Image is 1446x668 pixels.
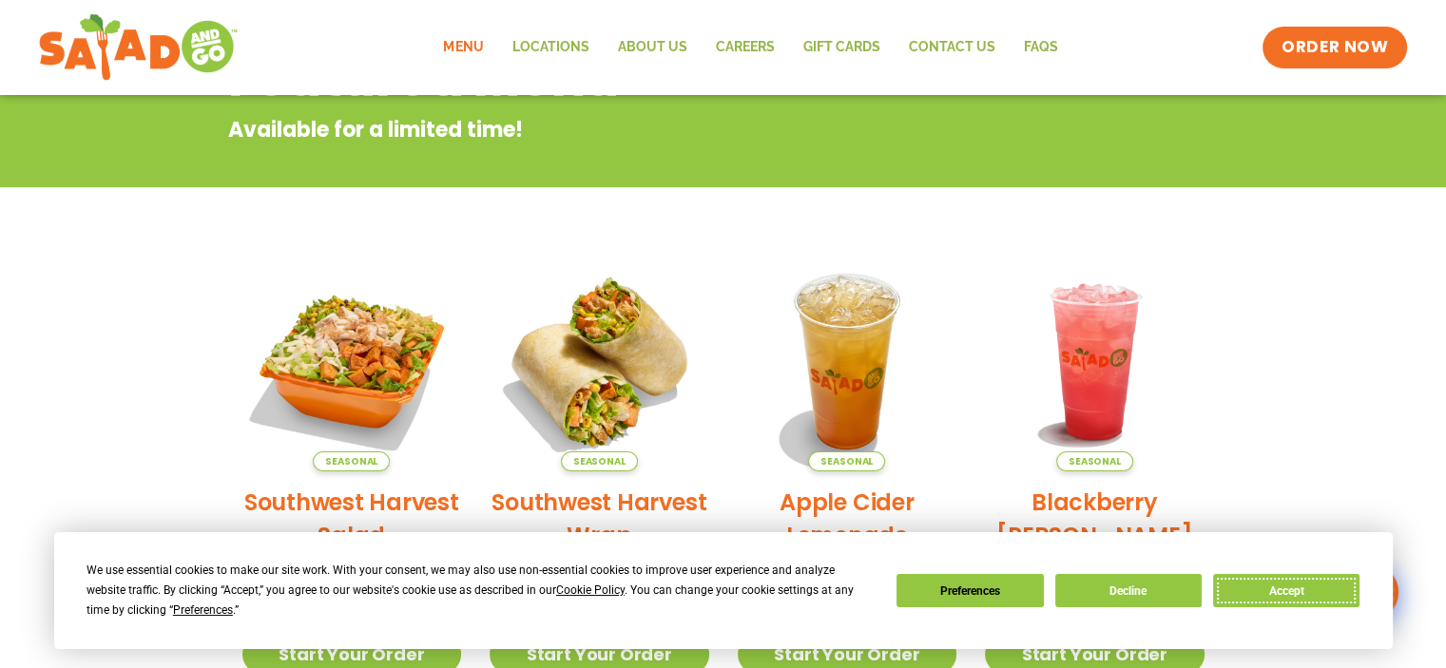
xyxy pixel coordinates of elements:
[701,26,788,69] a: Careers
[556,583,625,597] span: Cookie Policy
[808,451,885,471] span: Seasonal
[1056,451,1133,471] span: Seasonal
[490,252,709,471] img: Product photo for Southwest Harvest Wrap
[1282,36,1388,59] span: ORDER NOW
[738,486,957,552] h2: Apple Cider Lemonade
[738,252,957,471] img: Product photo for Apple Cider Lemonade
[1263,27,1407,68] a: ORDER NOW
[429,26,1071,69] nav: Menu
[1009,26,1071,69] a: FAQs
[603,26,701,69] a: About Us
[788,26,894,69] a: GIFT CARDS
[228,114,1066,145] p: Available for a limited time!
[313,451,390,471] span: Seasonal
[38,10,239,86] img: new-SAG-logo-768×292
[173,603,233,617] span: Preferences
[242,252,462,471] img: Product photo for Southwest Harvest Salad
[429,26,497,69] a: Menu
[242,486,462,552] h2: Southwest Harvest Salad
[497,26,603,69] a: Locations
[894,26,1009,69] a: Contact Us
[985,252,1205,471] img: Product photo for Blackberry Bramble Lemonade
[490,486,709,552] h2: Southwest Harvest Wrap
[897,574,1043,607] button: Preferences
[87,561,874,620] div: We use essential cookies to make our site work. With your consent, we may also use non-essential ...
[561,451,638,471] span: Seasonal
[1213,574,1359,607] button: Accept
[1055,574,1202,607] button: Decline
[54,532,1393,649] div: Cookie Consent Prompt
[985,486,1205,585] h2: Blackberry [PERSON_NAME] Lemonade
